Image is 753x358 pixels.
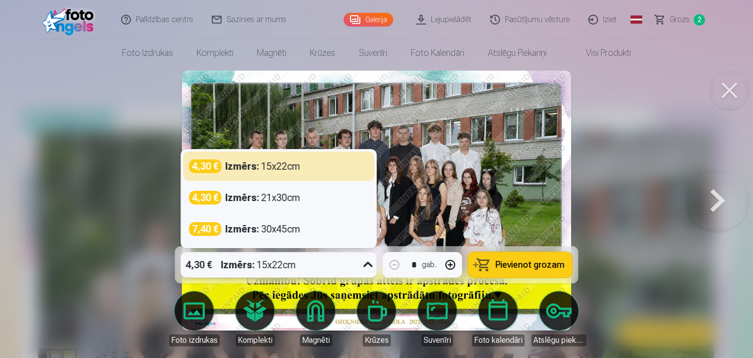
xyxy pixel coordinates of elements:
span: 2 [694,14,705,26]
div: 30x45cm [226,222,301,236]
div: gab. [422,259,437,271]
a: Atslēgu piekariņi [531,291,586,346]
a: Komplekti [185,39,245,67]
a: Foto kalendāri [471,291,526,346]
strong: Izmērs : [226,191,259,205]
a: Komplekti [227,291,282,346]
a: Foto izdrukas [110,39,185,67]
div: 4,30 € [181,252,217,278]
div: 21x30cm [226,191,301,205]
span: Grozs [670,14,690,26]
div: 7,40 € [189,222,222,236]
strong: Izmērs : [226,222,259,236]
div: 4,30 € [189,159,222,173]
div: Foto kalendāri [472,334,525,346]
a: Atslēgu piekariņi [476,39,558,67]
strong: Izmērs : [226,159,259,173]
div: Suvenīri [422,334,453,346]
a: Galerija [344,13,393,26]
a: Foto kalendāri [399,39,476,67]
a: Suvenīri [410,291,465,346]
div: Magnēti [300,334,332,346]
span: Pievienot grozam [496,260,565,269]
a: Krūzes [349,291,404,346]
a: Foto izdrukas [167,291,222,346]
a: Magnēti [245,39,298,67]
div: Komplekti [236,334,275,346]
a: Magnēti [288,291,343,346]
div: Krūzes [363,334,391,346]
strong: Izmērs : [221,258,255,272]
img: /fa1 [42,4,99,35]
div: Foto izdrukas [169,334,220,346]
a: Krūzes [298,39,347,67]
div: 15x22cm [226,159,301,173]
div: 4,30 € [189,191,222,205]
a: Visi produkti [558,39,643,67]
button: Pievienot grozam [468,252,573,278]
div: 15x22cm [221,252,296,278]
a: Suvenīri [347,39,399,67]
div: Atslēgu piekariņi [531,334,586,346]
